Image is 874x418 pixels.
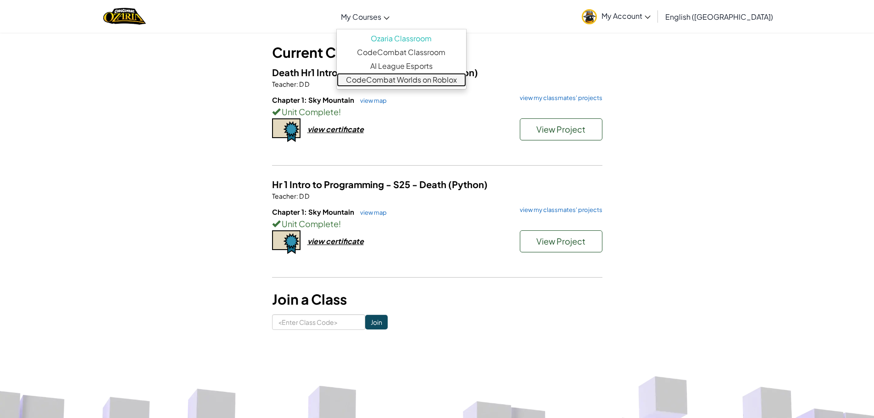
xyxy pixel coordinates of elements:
img: avatar [582,9,597,24]
span: Teacher [272,80,296,88]
span: View Project [536,124,585,134]
a: AI League Esports [337,59,466,73]
a: view my classmates' projects [515,95,602,101]
h3: Join a Class [272,289,602,310]
button: View Project [520,118,602,140]
span: My Courses [341,12,381,22]
span: My Account [601,11,651,21]
span: D D [298,192,309,200]
img: certificate-icon.png [272,118,301,142]
a: My Courses [336,4,394,29]
img: Home [103,7,146,26]
div: view certificate [307,124,364,134]
img: certificate-icon.png [272,230,301,254]
a: CodeCombat Classroom [337,45,466,59]
a: My Account [577,2,655,31]
span: Unit Complete [280,218,339,229]
input: Join [365,315,388,329]
span: Death Hr1 Intro to Programming - F25 [272,67,439,78]
span: ! [339,106,341,117]
span: Teacher [272,192,296,200]
span: Chapter 1: Sky Mountain [272,95,356,104]
span: : [296,80,298,88]
a: view certificate [272,124,364,134]
span: Unit Complete [280,106,339,117]
h3: Current Classes [272,42,602,63]
a: CodeCombat Worlds on Roblox [337,73,466,87]
span: : [296,192,298,200]
span: Hr 1 Intro to Programming - S25 - Death [272,178,448,190]
a: Ozaria by CodeCombat logo [103,7,146,26]
a: English ([GEOGRAPHIC_DATA]) [661,4,778,29]
button: View Project [520,230,602,252]
span: (Python) [448,178,488,190]
div: view certificate [307,236,364,246]
a: Ozaria Classroom [337,32,466,45]
span: ! [339,218,341,229]
span: Chapter 1: Sky Mountain [272,207,356,216]
input: <Enter Class Code> [272,314,365,330]
a: view map [356,209,387,216]
a: view certificate [272,236,364,246]
span: View Project [536,236,585,246]
a: view map [356,97,387,104]
span: English ([GEOGRAPHIC_DATA]) [665,12,773,22]
span: D D [298,80,309,88]
a: view my classmates' projects [515,207,602,213]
